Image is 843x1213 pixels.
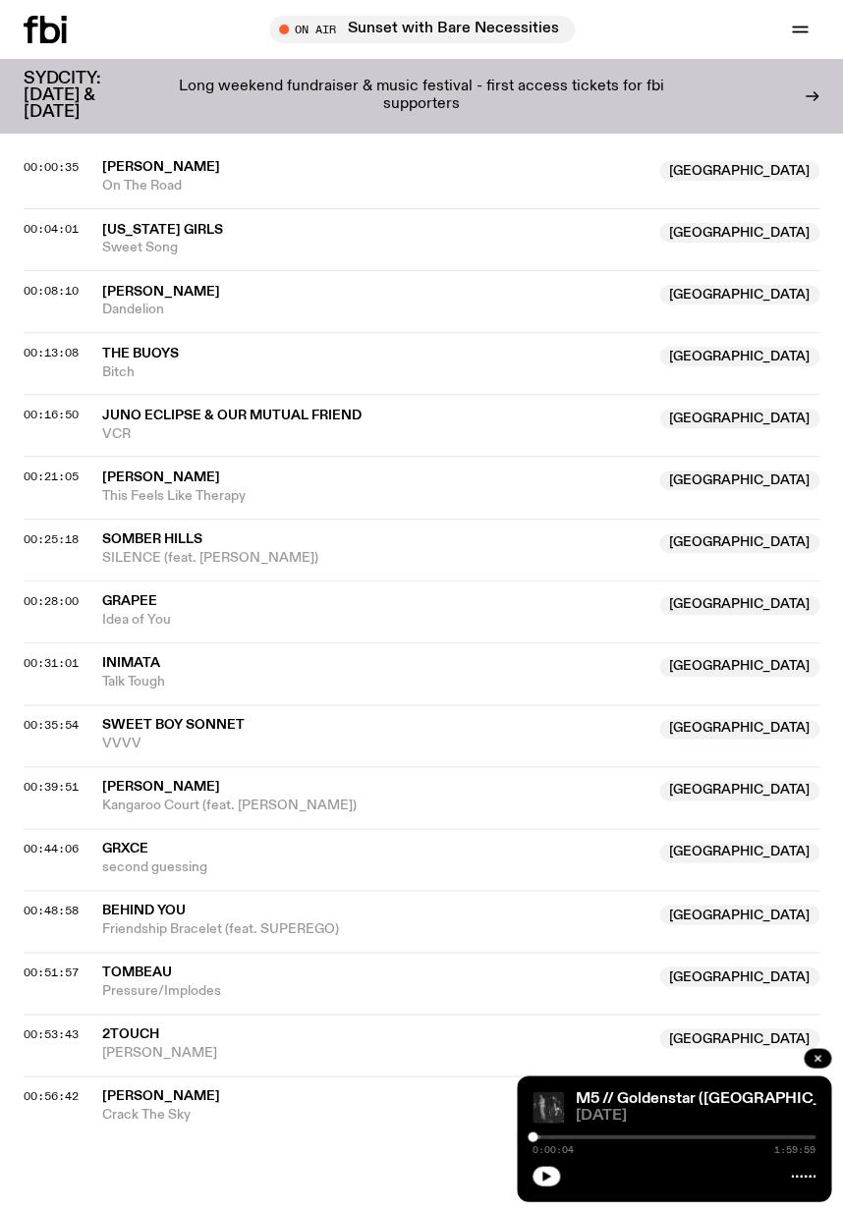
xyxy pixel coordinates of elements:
[24,533,79,544] button: 00:25:18
[102,346,179,359] span: The Buoys
[102,841,148,855] span: GRXCE
[24,781,79,792] button: 00:39:51
[24,657,79,668] button: 00:31:01
[102,734,647,752] span: VVVV
[102,222,223,236] span: [US_STATE] Girls
[24,843,79,854] button: 00:44:06
[24,470,79,481] button: 00:21:05
[24,409,79,419] button: 00:16:50
[659,657,819,677] span: [GEOGRAPHIC_DATA]
[102,159,220,173] span: [PERSON_NAME]
[659,533,819,553] span: [GEOGRAPHIC_DATA]
[659,285,819,304] span: [GEOGRAPHIC_DATA]
[102,981,647,1000] span: Pressure/Implodes
[24,406,79,421] span: 00:16:50
[102,857,647,876] span: second guessing
[24,220,79,236] span: 00:04:01
[102,965,172,978] span: Tombeau
[24,1087,79,1103] span: 00:56:42
[102,300,647,318] span: Dandelion
[659,905,819,924] span: [GEOGRAPHIC_DATA]
[102,672,647,690] span: Talk Tough
[24,530,79,546] span: 00:25:18
[102,548,647,567] span: SILENCE (feat. [PERSON_NAME])
[659,347,819,366] span: [GEOGRAPHIC_DATA]
[102,779,220,793] span: [PERSON_NAME]
[102,284,220,298] span: [PERSON_NAME]
[24,654,79,670] span: 00:31:01
[24,966,79,977] button: 00:51:57
[102,919,647,938] span: Friendship Bracelet (feat. SUPEREGO)
[24,468,79,483] span: 00:21:05
[102,531,202,545] span: Somber Hills
[774,1144,815,1154] span: 1:59:59
[102,424,647,443] span: VCR
[24,1090,79,1101] button: 00:56:42
[659,595,819,615] span: [GEOGRAPHIC_DATA]
[269,16,575,43] button: On AirSunset with Bare Necessities
[24,71,149,121] h3: SYDCITY: [DATE] & [DATE]
[102,1043,647,1062] span: [PERSON_NAME]
[102,408,362,421] span: juno eclipse & Our Mutual Friend
[102,362,647,381] span: Bitch
[24,285,79,296] button: 00:08:10
[102,1105,647,1124] span: Crack The Sky
[24,223,79,234] button: 00:04:01
[102,903,186,916] span: Behind You
[24,1028,79,1039] button: 00:53:43
[102,486,647,505] span: This Feels Like Therapy
[659,843,819,862] span: [GEOGRAPHIC_DATA]
[102,796,647,814] span: Kangaroo Court (feat. [PERSON_NAME])
[102,655,160,669] span: Inimata
[102,238,647,256] span: Sweet Song
[24,102,819,138] h2: Tracklist
[102,469,220,483] span: [PERSON_NAME]
[24,282,79,298] span: 00:08:10
[102,610,647,629] span: Idea of You
[533,1144,574,1154] span: 0:00:04
[24,347,79,358] button: 00:13:08
[102,1026,159,1040] span: 2touch
[24,716,79,732] span: 00:35:54
[659,1028,819,1048] span: [GEOGRAPHIC_DATA]
[24,1025,79,1041] span: 00:53:43
[659,223,819,243] span: [GEOGRAPHIC_DATA]
[24,905,79,915] button: 00:48:58
[659,719,819,739] span: [GEOGRAPHIC_DATA]
[24,778,79,794] span: 00:39:51
[24,840,79,855] span: 00:44:06
[24,595,79,606] button: 00:28:00
[24,592,79,608] span: 00:28:00
[102,717,245,731] span: Sweet Boy Sonnet
[102,176,647,194] span: On The Road
[24,344,79,359] span: 00:13:08
[24,902,79,917] span: 00:48:58
[576,1108,815,1123] span: [DATE]
[102,593,157,607] span: Grapee
[24,161,79,172] button: 00:00:35
[659,781,819,800] span: [GEOGRAPHIC_DATA]
[24,158,79,174] span: 00:00:35
[659,161,819,181] span: [GEOGRAPHIC_DATA]
[165,79,678,113] p: Long weekend fundraiser & music festival - first access tickets for fbi supporters
[659,470,819,490] span: [GEOGRAPHIC_DATA]
[659,409,819,428] span: [GEOGRAPHIC_DATA]
[102,1088,220,1102] span: [PERSON_NAME]
[24,719,79,730] button: 00:35:54
[24,964,79,979] span: 00:51:57
[659,966,819,986] span: [GEOGRAPHIC_DATA]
